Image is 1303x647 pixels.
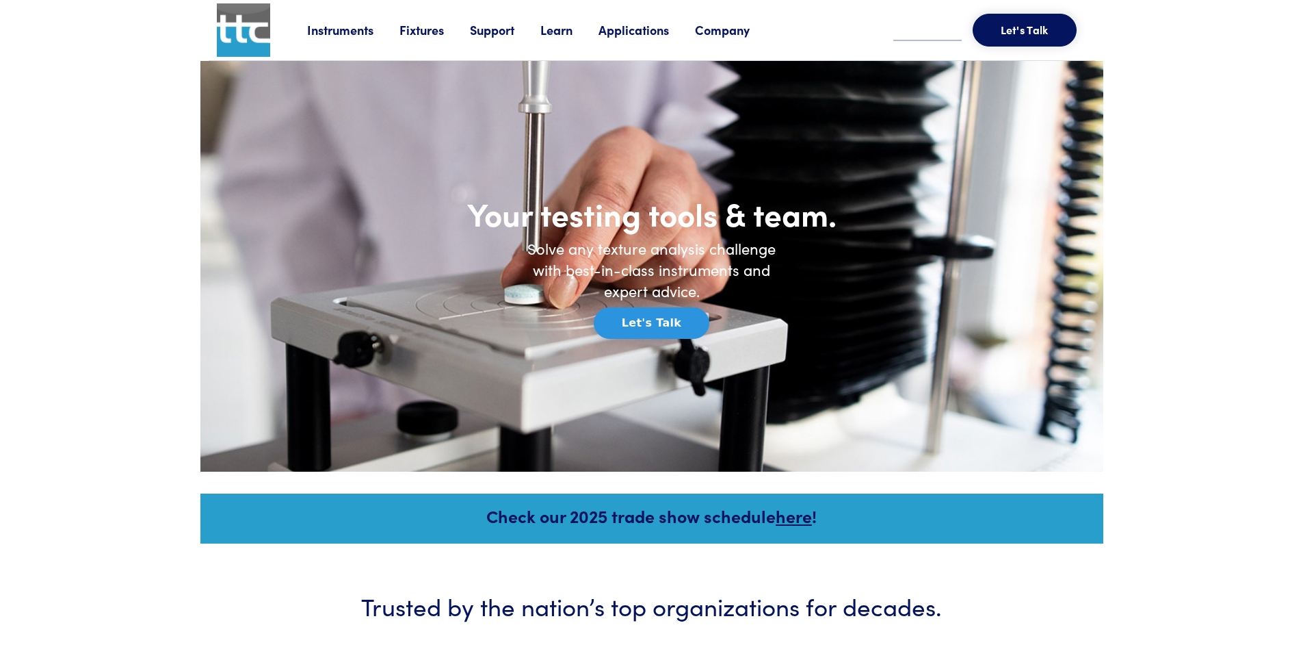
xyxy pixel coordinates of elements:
h1: Your testing tools & team. [378,194,925,233]
button: Let's Talk [973,14,1077,47]
a: Learn [540,21,598,38]
a: Instruments [307,21,399,38]
img: ttc_logo_1x1_v1.0.png [217,3,270,57]
a: Support [470,21,540,38]
a: Fixtures [399,21,470,38]
a: here [776,504,812,528]
h6: Solve any texture analysis challenge with best-in-class instruments and expert advice. [515,238,789,301]
a: Company [695,21,776,38]
h3: Trusted by the nation’s top organizations for decades. [241,589,1062,622]
a: Applications [598,21,695,38]
h5: Check our 2025 trade show schedule ! [219,504,1085,528]
button: Let's Talk [594,307,709,339]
